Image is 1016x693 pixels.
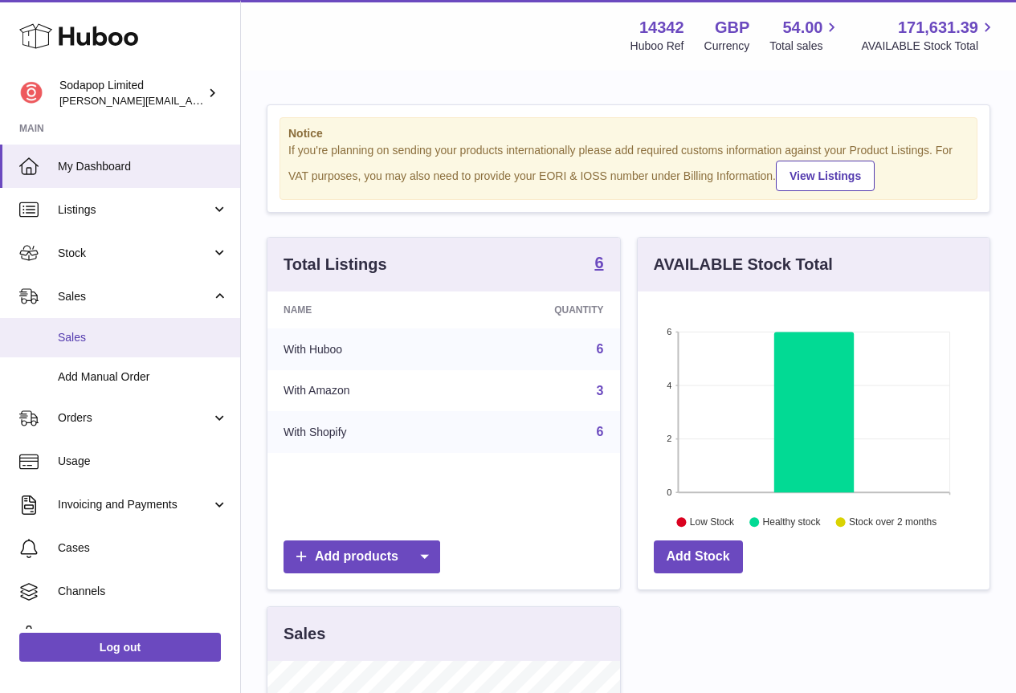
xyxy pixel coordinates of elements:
td: With Amazon [267,370,460,412]
text: 0 [667,487,671,497]
img: david@sodapop-audio.co.uk [19,81,43,105]
h3: Sales [284,623,325,645]
h3: AVAILABLE Stock Total [654,254,833,275]
a: Log out [19,633,221,662]
a: 171,631.39 AVAILABLE Stock Total [861,17,997,54]
span: Listings [58,202,211,218]
div: If you're planning on sending your products internationally please add required customs informati... [288,143,969,191]
span: Cases [58,540,228,556]
span: Channels [58,584,228,599]
text: Low Stock [689,516,734,528]
td: With Shopify [267,411,460,453]
strong: GBP [715,17,749,39]
a: 6 [594,255,603,274]
td: With Huboo [267,328,460,370]
div: Sodapop Limited [59,78,204,108]
strong: Notice [288,126,969,141]
span: AVAILABLE Stock Total [861,39,997,54]
a: 3 [597,384,604,397]
a: Add products [284,540,440,573]
a: 6 [597,342,604,356]
span: [PERSON_NAME][EMAIL_ADDRESS][DOMAIN_NAME] [59,94,322,107]
h3: Total Listings [284,254,387,275]
span: Invoicing and Payments [58,497,211,512]
a: View Listings [776,161,875,191]
text: Stock over 2 months [849,516,936,528]
span: Orders [58,410,211,426]
text: Healthy stock [762,516,821,528]
span: Add Manual Order [58,369,228,385]
a: 6 [597,425,604,438]
text: 2 [667,434,671,443]
a: 54.00 Total sales [769,17,841,54]
div: Huboo Ref [630,39,684,54]
th: Name [267,291,460,328]
span: Total sales [769,39,841,54]
th: Quantity [460,291,620,328]
span: Sales [58,330,228,345]
span: 54.00 [782,17,822,39]
span: My Dashboard [58,159,228,174]
text: 6 [667,327,671,336]
strong: 14342 [639,17,684,39]
a: Add Stock [654,540,743,573]
strong: 6 [594,255,603,271]
div: Currency [704,39,750,54]
span: Sales [58,289,211,304]
span: Usage [58,454,228,469]
text: 4 [667,381,671,390]
span: 171,631.39 [898,17,978,39]
span: Settings [58,627,228,642]
span: Stock [58,246,211,261]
